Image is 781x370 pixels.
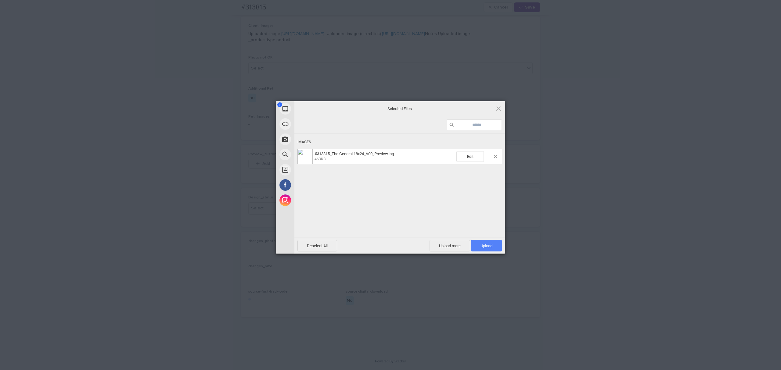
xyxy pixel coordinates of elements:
[430,240,470,251] span: Upload more
[315,151,394,156] span: #313815_The General 18x24_V00_Preview.jpg
[480,244,492,248] span: Upload
[456,151,484,162] span: Edit
[495,105,502,112] span: Click here or hit ESC to close picker
[339,106,461,112] span: Selected Files
[276,162,349,177] div: Unsplash
[313,151,456,162] span: #313815_The General 18x24_V00_Preview.jpg
[276,132,349,147] div: Take Photo
[297,149,313,164] img: 0987efe2-eb56-4a5e-bb60-86a8855b4b34
[276,101,349,116] div: My Device
[276,177,349,193] div: Facebook
[297,137,502,148] div: Images
[276,116,349,132] div: Link (URL)
[277,102,282,107] span: 1
[315,157,326,161] span: 463KB
[276,193,349,208] div: Instagram
[471,240,502,251] span: Upload
[297,240,337,251] span: Deselect All
[276,147,349,162] div: Web Search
